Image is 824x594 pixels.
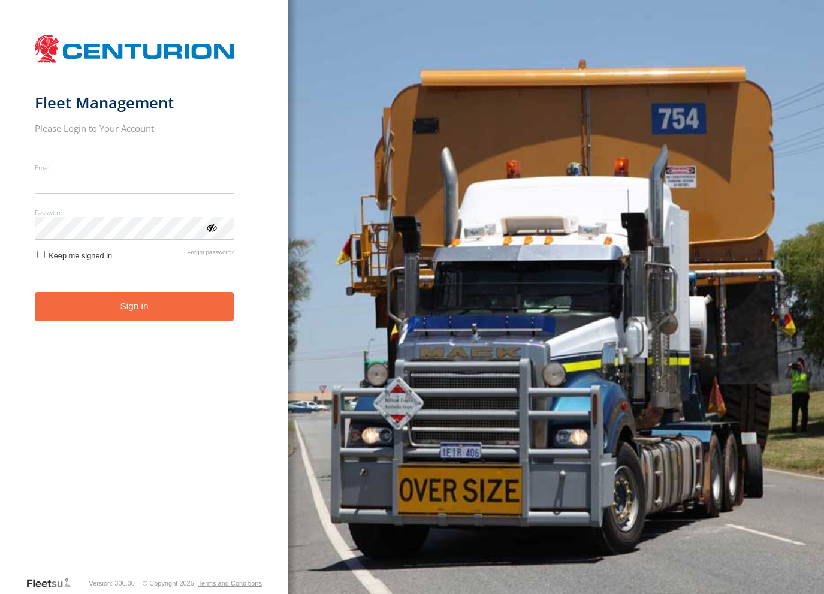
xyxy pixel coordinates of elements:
h1: Fleet Management [35,93,234,113]
div: © Copyright 2025 - [143,580,262,587]
a: Terms and Conditions [198,580,262,587]
label: Password [35,208,234,217]
div: Version: 306.00 [89,580,135,587]
img: Centurion Transport [35,34,234,64]
button: Sign in [35,292,234,321]
input: Keep me signed in [37,251,45,258]
form: main [35,29,253,576]
span: Keep me signed in [49,251,112,260]
a: Forgot password? [188,249,234,260]
a: Visit our Website [26,577,81,589]
label: Email [35,163,234,172]
div: ViewPassword [205,221,217,233]
h2: Please Login to Your Account [35,122,234,134]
